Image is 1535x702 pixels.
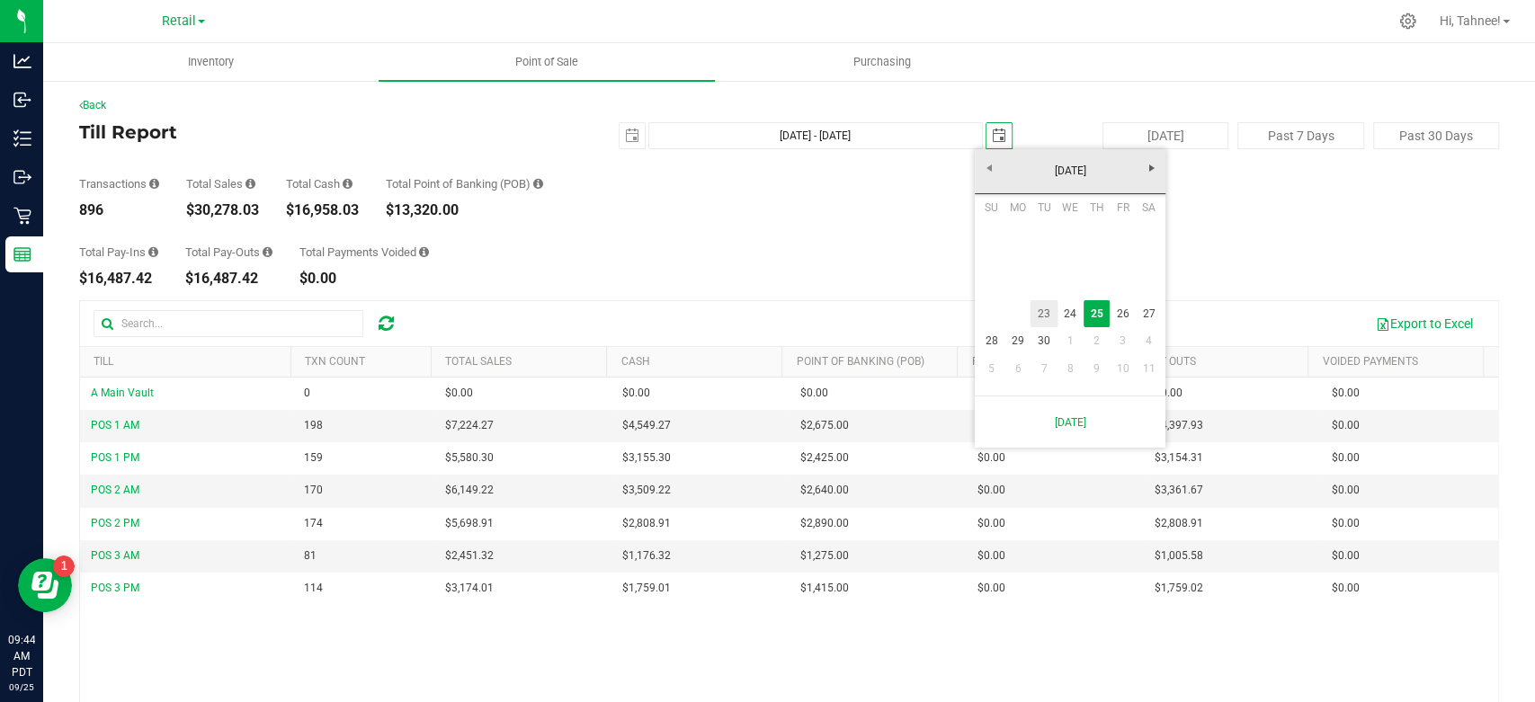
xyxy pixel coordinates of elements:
span: select [986,123,1012,148]
div: $16,487.42 [79,271,158,286]
span: 114 [304,580,323,597]
a: Point of Banking (POB) [796,355,924,368]
span: $0.00 [1332,482,1360,499]
button: [DATE] [1102,122,1228,149]
a: Pay Outs [1147,355,1195,368]
div: Total Point of Banking (POB) [386,178,543,190]
span: $2,640.00 [799,482,848,499]
div: $30,278.03 [186,203,259,218]
span: Point of Sale [491,54,602,70]
h4: Till Report [79,122,552,142]
span: $3,154.31 [1155,449,1203,467]
span: $0.00 [977,449,1005,467]
span: $0.00 [1332,580,1360,597]
a: 5 [978,355,1004,383]
a: 3 [1110,327,1136,355]
div: $16,958.03 [286,203,359,218]
iframe: Resource center unread badge [53,555,75,577]
input: Search... [94,310,363,337]
a: Till [94,355,113,368]
a: TXN Count [305,355,365,368]
inline-svg: Inventory [13,129,31,147]
span: Hi, Tahnee! [1440,13,1501,28]
span: Retail [162,13,196,29]
a: 28 [978,327,1004,355]
span: $4,397.93 [1155,417,1203,434]
div: Total Pay-Ins [79,246,158,258]
a: [DATE] [974,157,1167,185]
a: 24 [1058,300,1084,328]
span: $3,155.30 [622,449,671,467]
span: $0.00 [1332,417,1360,434]
a: 1 [1058,327,1084,355]
span: $1,759.02 [1155,580,1203,597]
span: $1,415.00 [799,580,848,597]
span: POS 2 AM [91,484,139,496]
span: $2,808.91 [622,515,671,532]
a: 7 [1031,355,1057,383]
span: $3,174.01 [445,580,494,597]
a: 10 [1110,355,1136,383]
i: Sum of all cash pay-outs removed from tills within the date range. [263,246,272,258]
span: $0.00 [445,385,473,402]
span: POS 3 PM [91,582,139,594]
a: 30 [1031,327,1057,355]
th: Friday [1110,194,1136,221]
inline-svg: Inbound [13,91,31,109]
span: $6,149.22 [445,482,494,499]
a: Pay Ins [971,355,1010,368]
span: $2,808.91 [1155,515,1203,532]
span: $2,451.32 [445,547,494,564]
td: Current focused date is Thursday, September 25, 2025 [1084,300,1110,328]
p: 09:44 AM PDT [8,632,35,680]
th: Sunday [978,194,1004,221]
span: POS 3 AM [91,549,139,562]
span: $3,509.22 [622,482,671,499]
span: $1,005.58 [1155,547,1203,564]
div: Transactions [79,178,159,190]
span: $7,224.27 [445,417,494,434]
span: $0.00 [1155,385,1182,402]
a: 2 [1084,327,1110,355]
button: Export to Excel [1364,308,1485,339]
span: 159 [304,449,323,467]
span: $4,549.27 [622,417,671,434]
i: Sum of all successful, non-voided cash payment transaction amounts (excluding tips and transactio... [343,178,353,190]
a: 26 [1110,300,1136,328]
button: Past 30 Days [1373,122,1499,149]
span: $2,890.00 [799,515,848,532]
a: 25 [1084,300,1110,328]
div: $16,487.42 [185,271,272,286]
a: 27 [1136,300,1162,328]
a: Voided Payments [1322,355,1417,368]
span: select [620,123,645,148]
span: A Main Vault [91,387,154,399]
th: Thursday [1084,194,1110,221]
th: Tuesday [1031,194,1057,221]
a: Back [79,99,106,111]
span: $0.00 [1332,547,1360,564]
a: Next [1138,154,1165,182]
span: $3,361.67 [1155,482,1203,499]
inline-svg: Outbound [13,168,31,186]
span: POS 1 PM [91,451,139,464]
span: $0.00 [977,547,1005,564]
a: Total Sales [445,355,512,368]
span: $2,675.00 [799,417,848,434]
span: $0.00 [977,482,1005,499]
span: POS 2 PM [91,517,139,529]
span: $0.00 [622,385,650,402]
span: $5,698.91 [445,515,494,532]
span: $0.00 [1332,385,1360,402]
th: Monday [1004,194,1031,221]
a: 11 [1136,355,1162,383]
span: 198 [304,417,323,434]
span: 81 [304,547,317,564]
div: Total Cash [286,178,359,190]
span: $2,425.00 [799,449,848,467]
span: $1,759.01 [622,580,671,597]
i: Sum of all successful, non-voided payment transaction amounts (excluding tips and transaction fee... [245,178,255,190]
i: Sum of all voided payment transaction amounts (excluding tips and transaction fees) within the da... [419,246,429,258]
iframe: Resource center [18,558,72,612]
